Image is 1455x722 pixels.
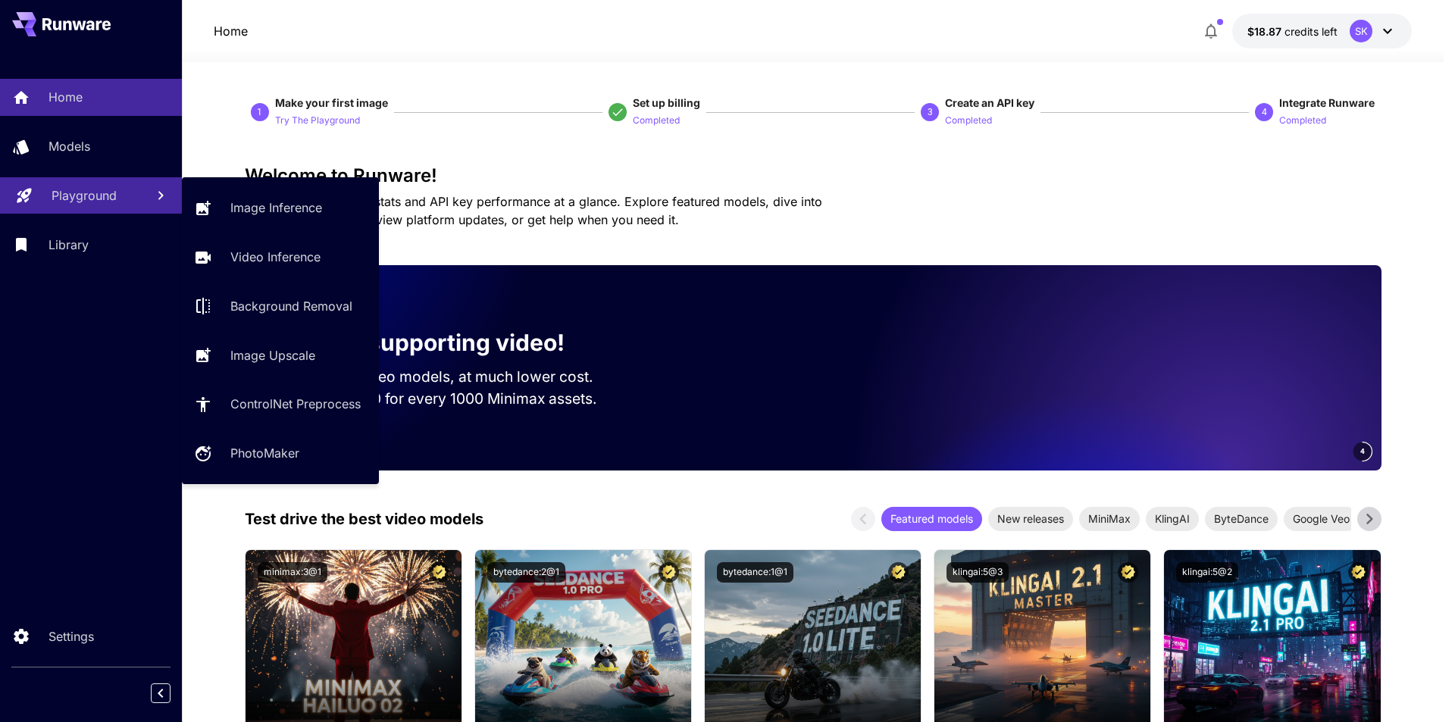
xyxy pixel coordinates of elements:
p: Run the best video models, at much lower cost. [269,366,622,388]
p: Library [48,236,89,254]
p: Completed [945,114,992,128]
a: Video Inference [182,239,379,276]
button: bytedance:1@1 [717,562,793,583]
button: minimax:3@1 [258,562,327,583]
div: SK [1350,20,1372,42]
p: Playground [52,186,117,205]
nav: breadcrumb [214,22,248,40]
span: $18.87 [1247,25,1284,38]
span: credits left [1284,25,1338,38]
p: Completed [1279,114,1326,128]
p: Settings [48,627,94,645]
p: Image Upscale [230,346,315,364]
span: MiniMax [1079,511,1140,527]
span: New releases [988,511,1073,527]
span: Featured models [881,511,982,527]
p: Home [48,88,83,106]
p: 1 [257,105,262,119]
p: 4 [1262,105,1267,119]
p: 3 [928,105,933,119]
button: Collapse sidebar [151,683,171,703]
span: Integrate Runware [1279,96,1375,109]
p: Home [214,22,248,40]
span: Make your first image [275,96,388,109]
p: Save up to $350 for every 1000 Minimax assets. [269,388,622,410]
p: Models [48,137,90,155]
button: Certified Model – Vetted for best performance and includes a commercial license. [429,562,449,583]
a: PhotoMaker [182,435,379,472]
button: Certified Model – Vetted for best performance and includes a commercial license. [1348,562,1369,583]
p: Image Inference [230,198,322,217]
a: ControlNet Preprocess [182,386,379,423]
button: $18.87043 [1232,14,1412,48]
p: ControlNet Preprocess [230,395,361,413]
p: Background Removal [230,297,352,315]
span: Set up billing [633,96,700,109]
p: Test drive the best video models [245,508,483,530]
span: Create an API key [945,96,1034,109]
p: Now supporting video! [311,326,565,360]
span: Google Veo [1284,511,1359,527]
button: Certified Model – Vetted for best performance and includes a commercial license. [888,562,909,583]
a: Background Removal [182,288,379,325]
h3: Welcome to Runware! [245,165,1381,186]
button: klingai:5@3 [947,562,1009,583]
a: Image Upscale [182,336,379,374]
button: klingai:5@2 [1176,562,1238,583]
button: bytedance:2@1 [487,562,565,583]
span: Check out your usage stats and API key performance at a glance. Explore featured models, dive int... [245,194,822,227]
div: Collapse sidebar [162,680,182,707]
span: ByteDance [1205,511,1278,527]
span: 4 [1360,445,1365,457]
p: Try The Playground [275,114,360,128]
p: Completed [633,114,680,128]
span: KlingAI [1146,511,1199,527]
div: $18.87043 [1247,23,1338,39]
p: PhotoMaker [230,444,299,462]
button: Certified Model – Vetted for best performance and includes a commercial license. [659,562,679,583]
button: Certified Model – Vetted for best performance and includes a commercial license. [1118,562,1138,583]
p: Video Inference [230,248,321,266]
a: Image Inference [182,189,379,227]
